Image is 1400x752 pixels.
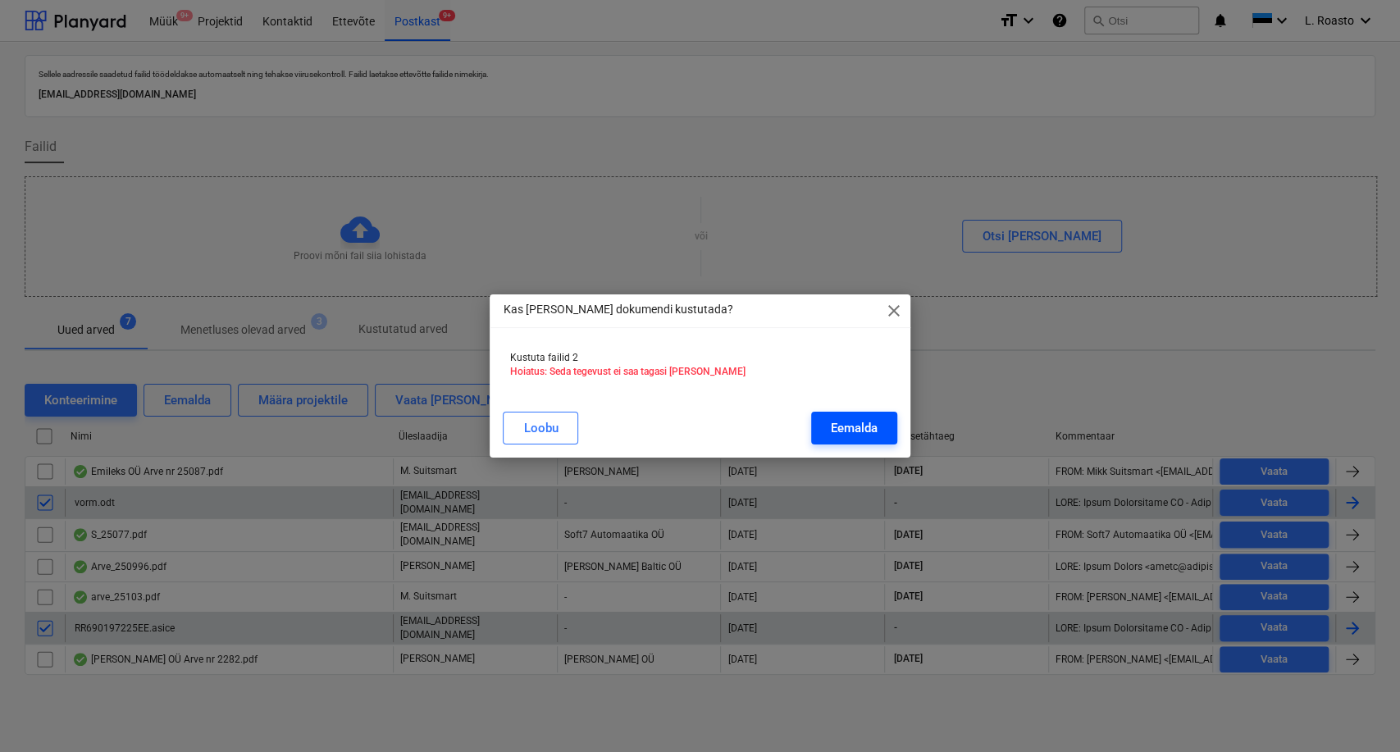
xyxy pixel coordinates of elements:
p: Hoiatus: Seda tegevust ei saa tagasi [PERSON_NAME] [509,365,890,379]
p: Kas [PERSON_NAME] dokumendi kustutada? [503,301,732,318]
button: Loobu [503,412,578,444]
button: Eemalda [811,412,897,444]
div: Loobu [523,417,558,439]
div: Eemalda [831,417,878,439]
p: Kustuta failid 2 [509,351,890,365]
span: close [884,301,904,321]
